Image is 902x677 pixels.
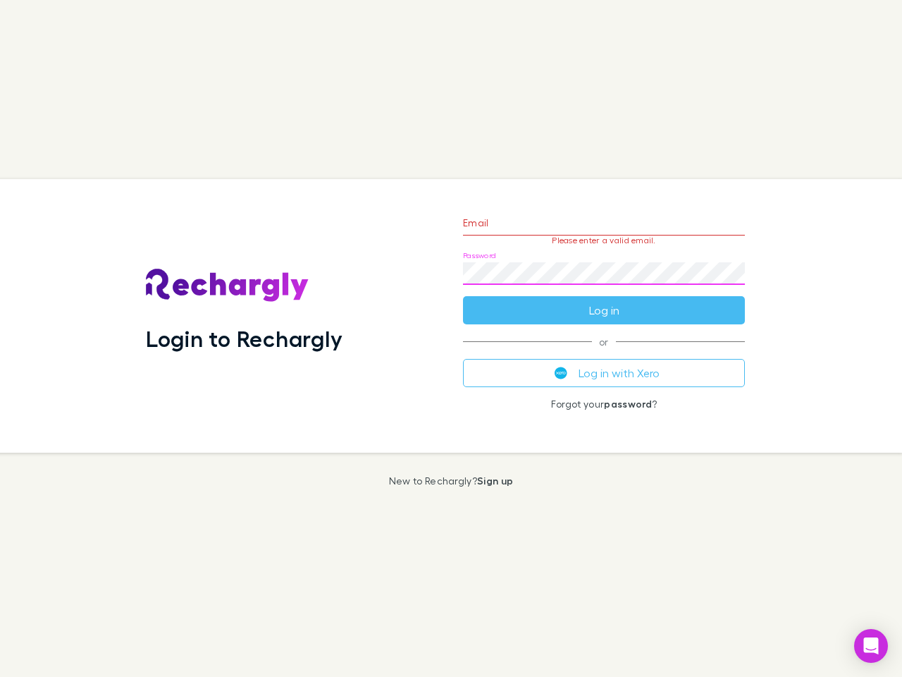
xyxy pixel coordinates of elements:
[463,236,745,245] p: Please enter a valid email.
[854,629,888,663] div: Open Intercom Messenger
[463,359,745,387] button: Log in with Xero
[555,367,567,379] img: Xero's logo
[463,341,745,342] span: or
[604,398,652,410] a: password
[477,475,513,487] a: Sign up
[463,250,496,261] label: Password
[146,325,342,352] h1: Login to Rechargly
[389,475,514,487] p: New to Rechargly?
[463,398,745,410] p: Forgot your ?
[146,269,309,303] img: Rechargly's Logo
[463,296,745,324] button: Log in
